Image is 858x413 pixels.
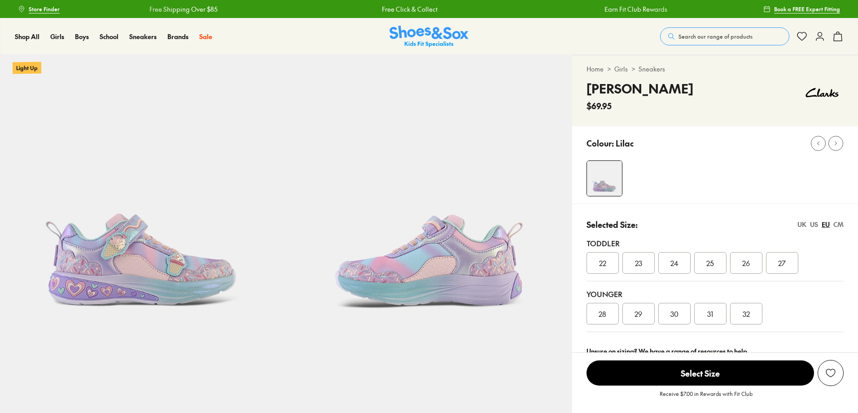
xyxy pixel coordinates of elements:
span: 29 [635,308,642,319]
span: 26 [742,258,750,268]
a: Free Click & Collect [378,4,434,14]
a: Brands [167,32,188,41]
a: Home [587,64,604,74]
a: Free Shipping Over $85 [146,4,214,14]
p: Selected Size: [587,218,638,231]
span: 31 [707,308,713,319]
img: Annie Lilac [286,55,572,341]
a: Book a FREE Expert Fitting [763,1,840,17]
span: 23 [635,258,642,268]
span: 27 [778,258,786,268]
span: 30 [670,308,679,319]
a: Store Finder [18,1,60,17]
div: UK [797,220,806,229]
span: $69.95 [587,100,612,112]
button: Add to Wishlist [818,360,844,386]
a: Boys [75,32,89,41]
h4: [PERSON_NAME] [587,79,693,98]
button: Search our range of products [660,27,789,45]
span: 32 [743,308,750,319]
a: Girls [614,64,628,74]
a: Shop All [15,32,39,41]
div: > > [587,64,844,74]
p: Colour: [587,137,614,149]
a: Girls [50,32,64,41]
span: 24 [670,258,679,268]
div: CM [833,220,844,229]
img: SNS_Logo_Responsive.svg [390,26,468,48]
span: Select Size [587,360,814,386]
img: Annie Lilac [587,161,622,196]
img: Vendor logo [801,79,844,106]
span: Search our range of products [679,32,753,40]
a: Earn Fit Club Rewards [601,4,664,14]
div: Younger [587,289,844,299]
a: Sneakers [129,32,157,41]
span: 25 [706,258,714,268]
div: US [810,220,818,229]
div: Unsure on sizing? We have a range of resources to help [587,346,844,356]
a: School [100,32,118,41]
a: Shoes & Sox [390,26,468,48]
a: Sneakers [639,64,665,74]
div: EU [822,220,830,229]
iframe: Gorgias live chat messenger [9,353,45,386]
span: Book a FREE Expert Fitting [774,5,840,13]
span: 22 [599,258,606,268]
p: Light Up [13,62,41,74]
span: Store Finder [29,5,60,13]
button: Select Size [587,360,814,386]
div: Toddler [587,238,844,249]
p: Lilac [616,137,634,149]
a: Sale [199,32,212,41]
p: Receive $7.00 in Rewards with Fit Club [660,390,753,406]
span: 28 [599,308,606,319]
